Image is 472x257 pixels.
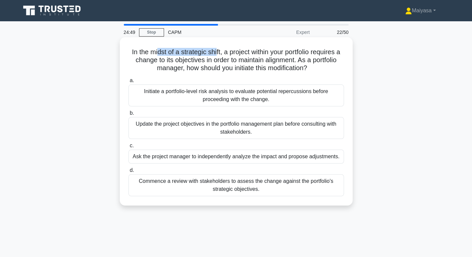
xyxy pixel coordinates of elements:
[128,48,345,72] h5: In the midst of a strategic shift, a project within your portfolio requires a change to its objec...
[139,28,164,37] a: Stop
[128,150,344,164] div: Ask the project manager to independently analyze the impact and propose adjustments.
[164,26,255,39] div: CAPM
[120,26,139,39] div: 24:49
[389,4,452,17] a: Maiyasa
[128,174,344,196] div: Commence a review with stakeholders to assess the change against the portfolio's strategic object...
[130,143,134,148] span: c.
[130,110,134,116] span: b.
[130,167,134,173] span: d.
[128,117,344,139] div: Update the project objectives in the portfolio management plan before consulting with stakeholders.
[128,84,344,106] div: Initiate a portfolio-level risk analysis to evaluate potential repercussions before proceeding wi...
[314,26,353,39] div: 22/50
[130,77,134,83] span: a.
[255,26,314,39] div: Expert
